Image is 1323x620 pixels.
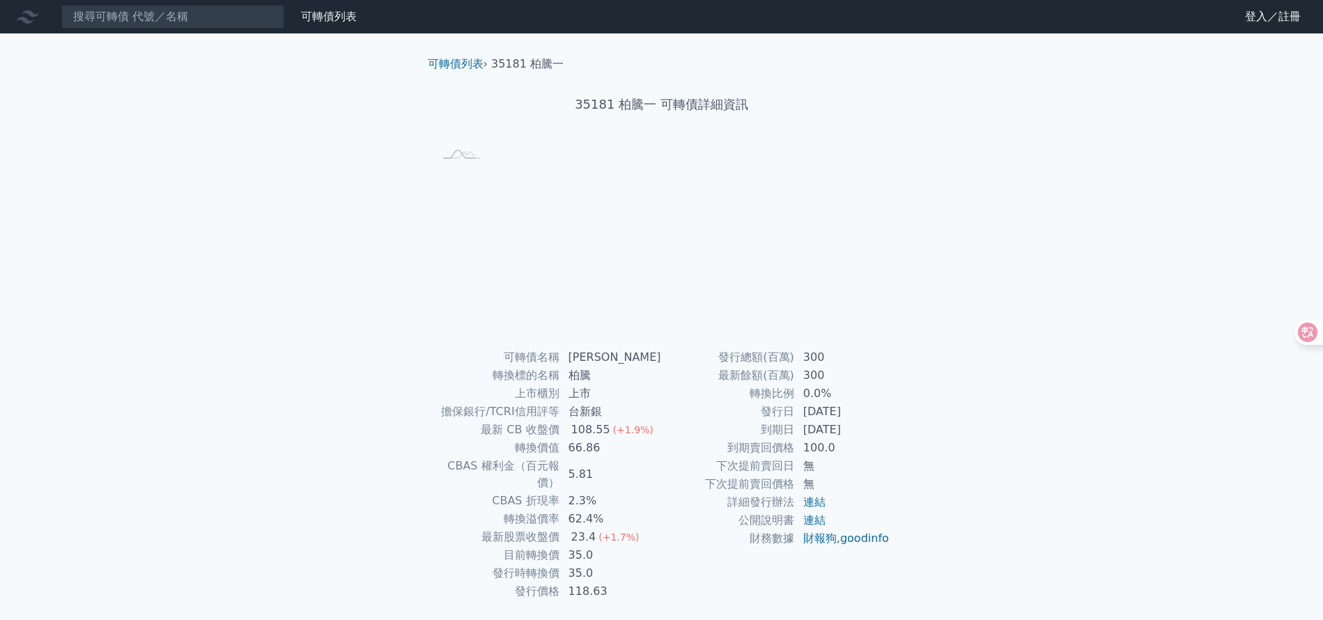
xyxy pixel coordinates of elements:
td: 5.81 [560,457,662,492]
span: (+1.7%) [598,532,639,543]
td: 35.0 [560,546,662,564]
td: 轉換標的名稱 [433,366,560,385]
a: 連結 [803,513,826,527]
td: 轉換價值 [433,439,560,457]
td: 最新股票收盤價 [433,528,560,546]
td: CBAS 折現率 [433,492,560,510]
td: 擔保銀行/TCRI信用評等 [433,403,560,421]
td: 無 [795,457,890,475]
td: 300 [795,366,890,385]
td: 到期賣回價格 [662,439,795,457]
td: 到期日 [662,421,795,439]
td: 柏騰 [560,366,662,385]
td: 35.0 [560,564,662,582]
td: 2.3% [560,492,662,510]
span: (+1.9%) [613,424,653,435]
a: goodinfo [840,532,889,545]
td: CBAS 權利金（百元報價） [433,457,560,492]
h1: 35181 柏騰一 可轉債詳細資訊 [417,95,907,114]
td: [DATE] [795,421,890,439]
a: 連結 [803,495,826,509]
td: 0.0% [795,385,890,403]
div: 23.4 [568,529,599,545]
div: 108.55 [568,421,613,438]
li: › [428,56,488,72]
td: 發行價格 [433,582,560,600]
td: , [795,529,890,548]
td: 詳細發行辦法 [662,493,795,511]
td: [DATE] [795,403,890,421]
td: 轉換溢價率 [433,510,560,528]
td: 100.0 [795,439,890,457]
td: 發行時轉換價 [433,564,560,582]
td: 上市櫃別 [433,385,560,403]
td: 下次提前賣回價格 [662,475,795,493]
a: 可轉債列表 [301,10,357,23]
td: 轉換比例 [662,385,795,403]
td: 118.63 [560,582,662,600]
a: 財報狗 [803,532,837,545]
td: 62.4% [560,510,662,528]
input: 搜尋可轉債 代號／名稱 [61,5,284,29]
td: 最新 CB 收盤價 [433,421,560,439]
a: 登入／註冊 [1234,6,1312,28]
td: 可轉債名稱 [433,348,560,366]
td: [PERSON_NAME] [560,348,662,366]
td: 財務數據 [662,529,795,548]
li: 35181 柏騰一 [491,56,564,72]
td: 無 [795,475,890,493]
td: 公開說明書 [662,511,795,529]
td: 發行日 [662,403,795,421]
td: 發行總額(百萬) [662,348,795,366]
td: 下次提前賣回日 [662,457,795,475]
td: 最新餘額(百萬) [662,366,795,385]
td: 目前轉換價 [433,546,560,564]
td: 300 [795,348,890,366]
a: 可轉債列表 [428,57,483,70]
td: 上市 [560,385,662,403]
td: 66.86 [560,439,662,457]
td: 台新銀 [560,403,662,421]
